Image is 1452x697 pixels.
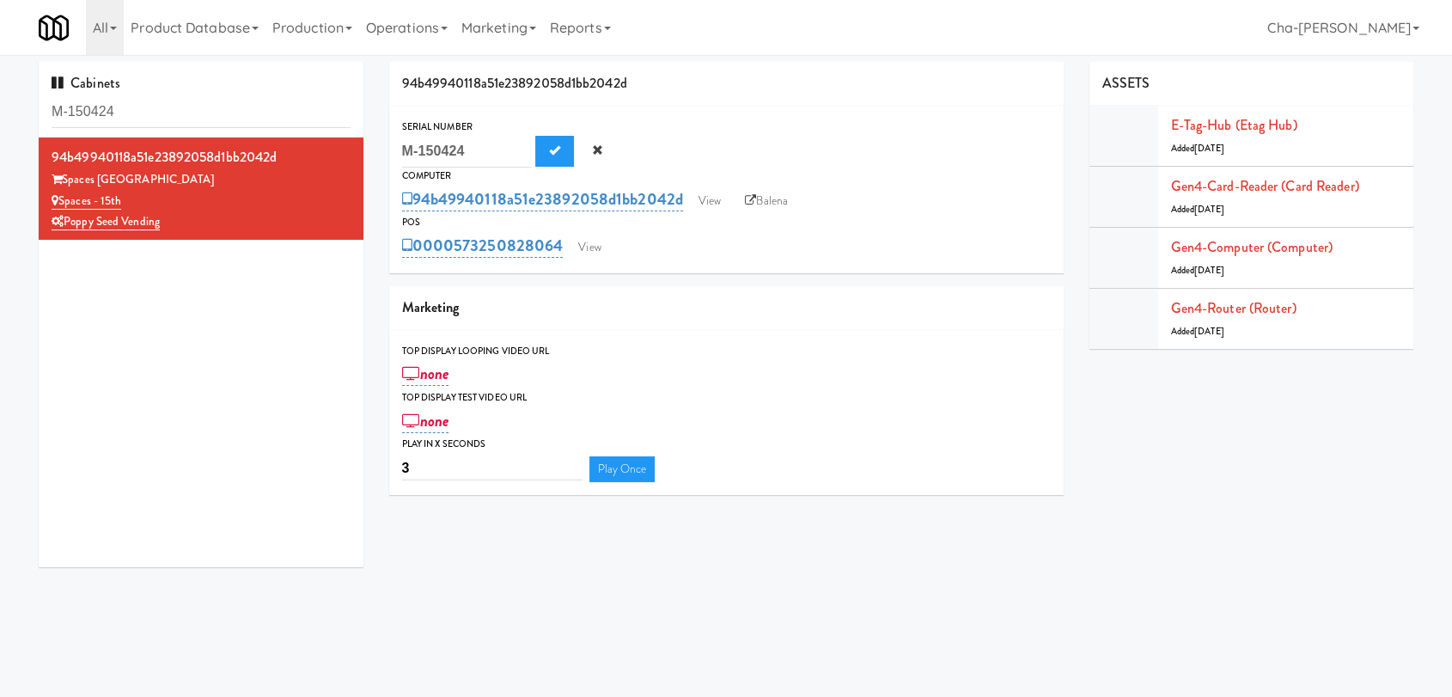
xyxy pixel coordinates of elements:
span: [DATE] [1194,142,1224,155]
a: E-tag-hub (Etag Hub) [1171,115,1297,135]
div: Spaces [GEOGRAPHIC_DATA] [52,169,351,191]
a: View [690,188,729,214]
span: Added [1171,142,1224,155]
a: 94b49940118a51e23892058d1bb2042d [402,187,683,211]
span: [DATE] [1194,203,1224,216]
span: [DATE] [1194,264,1224,277]
span: ASSETS [1102,73,1150,93]
a: 0000573250828064 [402,234,564,258]
span: Marketing [402,297,460,317]
div: 94b49940118a51e23892058d1bb2042d [52,144,351,170]
a: Poppy Seed Vending [52,213,160,230]
button: Submit [535,136,574,167]
span: Added [1171,203,1224,216]
span: Added [1171,325,1224,338]
div: Top Display Looping Video Url [402,343,1051,360]
div: Top Display Test Video Url [402,389,1051,407]
a: Play Once [589,456,656,482]
button: Cancel [578,136,617,167]
a: Gen4-router (Router) [1171,298,1296,318]
div: Serial Number [402,119,1051,136]
img: Micromart [39,13,69,43]
div: 94b49940118a51e23892058d1bb2042d [389,62,1064,106]
a: Balena [736,188,796,214]
span: Cabinets [52,73,120,93]
div: Computer [402,168,1051,185]
a: none [402,362,449,386]
input: Search cabinets [52,96,351,128]
div: POS [402,214,1051,231]
span: [DATE] [1194,325,1224,338]
a: none [402,409,449,433]
div: Play in X seconds [402,436,1051,453]
a: View [570,235,609,260]
li: 94b49940118a51e23892058d1bb2042dSpaces [GEOGRAPHIC_DATA] Spaces - 15thPoppy Seed Vending [39,138,363,240]
a: Gen4-card-reader (Card Reader) [1171,176,1359,196]
a: Gen4-computer (Computer) [1171,237,1333,257]
span: Added [1171,264,1224,277]
a: Spaces - 15th [52,193,121,210]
